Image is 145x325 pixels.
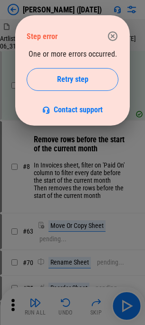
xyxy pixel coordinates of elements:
[27,68,118,91] button: Retry step
[57,76,88,83] span: Retry step
[42,106,50,114] img: Support
[27,32,103,41] div: Step error
[27,49,118,114] div: One or more errors occurred.
[54,105,103,114] span: Contact support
